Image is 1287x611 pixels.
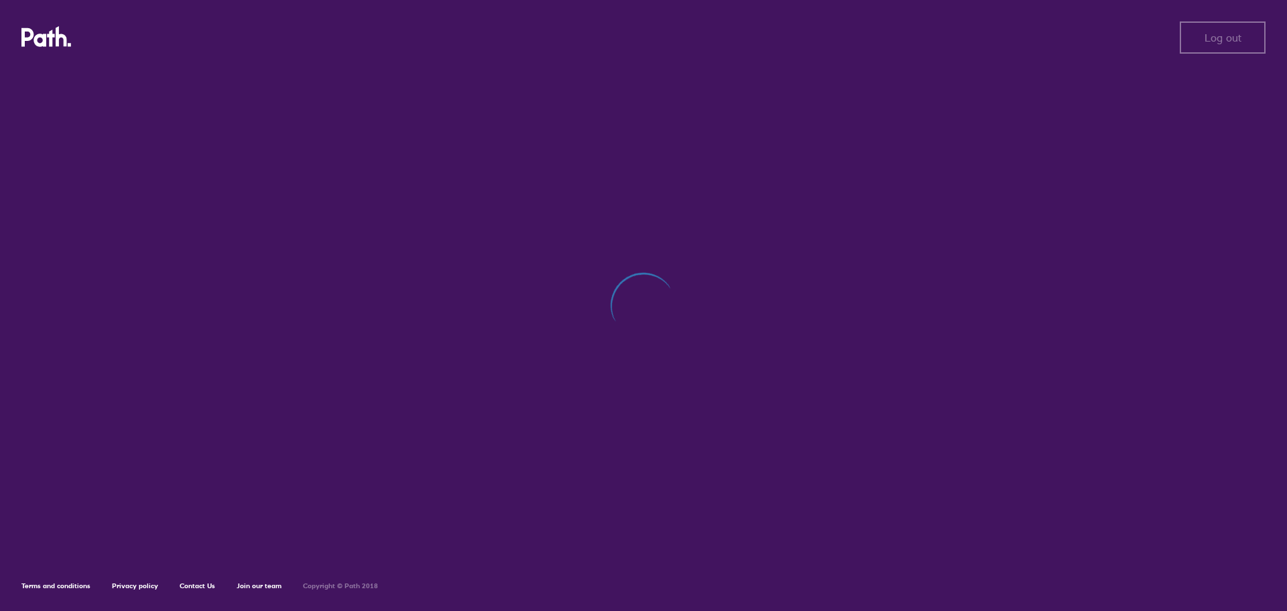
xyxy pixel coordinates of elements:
[180,581,215,590] a: Contact Us
[112,581,158,590] a: Privacy policy
[303,582,378,590] h6: Copyright © Path 2018
[21,581,90,590] a: Terms and conditions
[1180,21,1266,54] button: Log out
[1205,32,1241,44] span: Log out
[237,581,282,590] a: Join our team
